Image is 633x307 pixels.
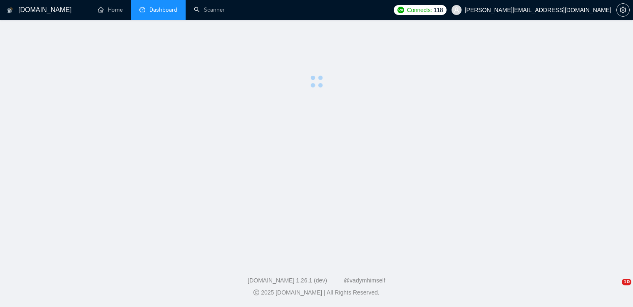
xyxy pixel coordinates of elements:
span: 118 [434,5,443,15]
a: homeHome [98,6,123,13]
img: logo [7,4,13,17]
a: setting [616,7,630,13]
span: copyright [253,290,259,295]
span: Connects: [407,5,432,15]
a: [DOMAIN_NAME] 1.26.1 (dev) [248,277,327,284]
img: upwork-logo.png [397,7,404,13]
span: 10 [622,279,631,285]
span: user [454,7,459,13]
a: @vadymhimself [344,277,385,284]
iframe: Intercom live chat [605,279,625,299]
span: Dashboard [149,6,177,13]
div: 2025 [DOMAIN_NAME] | All Rights Reserved. [7,288,626,297]
a: searchScanner [194,6,225,13]
span: dashboard [139,7,145,12]
button: setting [616,3,630,17]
